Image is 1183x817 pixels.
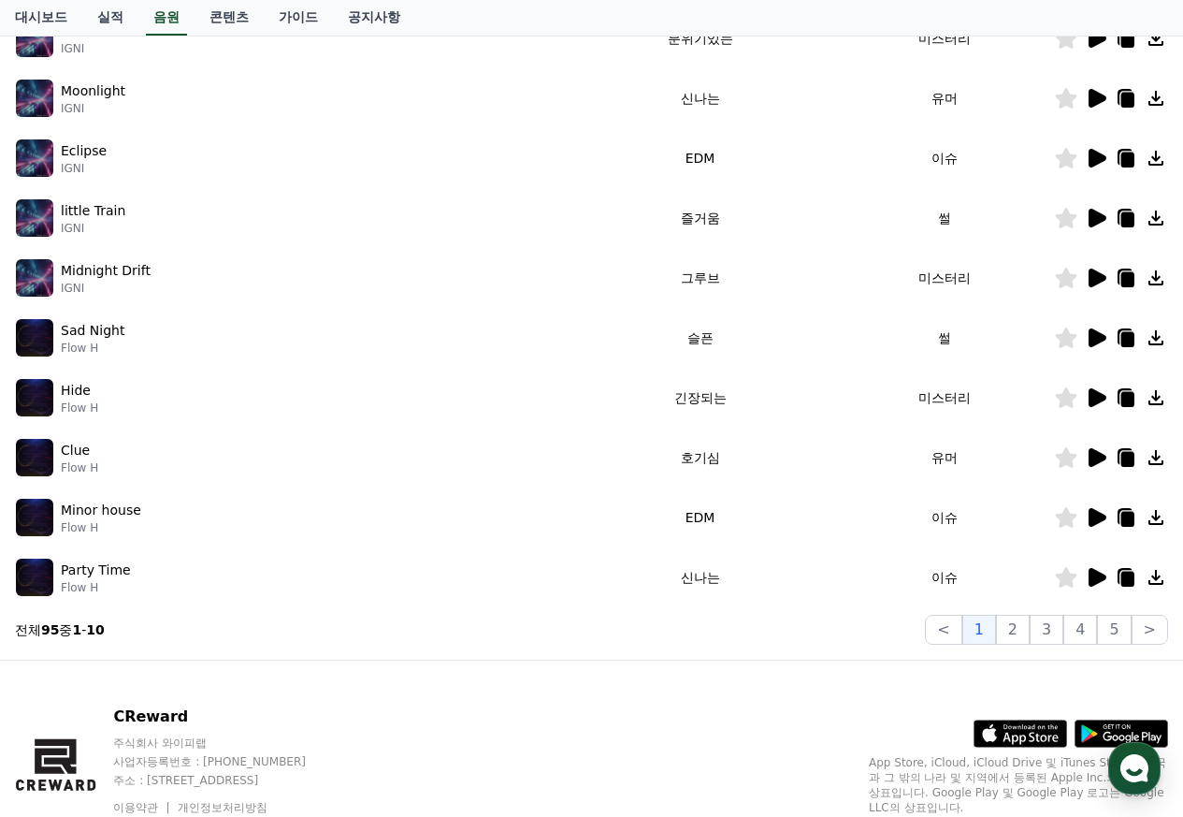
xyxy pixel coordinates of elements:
[61,580,131,595] p: Flow H
[835,547,1054,607] td: 이슈
[113,754,341,769] p: 사업자등록번호 : [PHONE_NUMBER]
[61,221,125,236] p: IGNI
[565,8,836,68] td: 분위기있는
[16,20,53,57] img: music
[61,460,98,475] p: Flow H
[1030,615,1063,645] button: 3
[16,559,53,596] img: music
[869,755,1168,815] p: App Store, iCloud, iCloud Drive 및 iTunes Store는 미국과 그 밖의 나라 및 지역에서 등록된 Apple Inc.의 서비스 상표입니다. Goo...
[565,68,836,128] td: 신나는
[61,321,124,341] p: Sad Night
[565,188,836,248] td: 즐거움
[835,428,1054,488] td: 유머
[16,259,53,297] img: music
[61,201,125,221] p: little Train
[565,368,836,428] td: 긴장되는
[565,428,836,488] td: 호기심
[6,593,123,640] a: 홈
[72,622,81,637] strong: 1
[565,248,836,308] td: 그루브
[61,501,141,520] p: Minor house
[1063,615,1097,645] button: 4
[16,499,53,536] img: music
[178,801,267,814] a: 개인정보처리방침
[1132,615,1168,645] button: >
[16,439,53,476] img: music
[1097,615,1131,645] button: 5
[835,308,1054,368] td: 썰
[289,621,311,636] span: 설정
[113,773,341,788] p: 주소 : [STREET_ADDRESS]
[41,622,59,637] strong: 95
[996,615,1030,645] button: 2
[61,81,125,101] p: Moonlight
[61,281,151,296] p: IGNI
[241,593,359,640] a: 설정
[835,188,1054,248] td: 썰
[61,441,90,460] p: Clue
[61,141,107,161] p: Eclipse
[16,319,53,357] img: music
[16,80,53,117] img: music
[565,488,836,547] td: EDM
[171,622,194,637] span: 대화
[16,199,53,237] img: music
[61,101,125,116] p: IGNI
[835,128,1054,188] td: 이슈
[16,379,53,416] img: music
[835,68,1054,128] td: 유머
[835,368,1054,428] td: 미스터리
[16,139,53,177] img: music
[113,801,172,814] a: 이용약관
[59,621,70,636] span: 홈
[835,248,1054,308] td: 미스터리
[123,593,241,640] a: 대화
[565,308,836,368] td: 슬픈
[61,381,91,401] p: Hide
[61,261,151,281] p: Midnight Drift
[61,41,125,56] p: IGNI
[113,736,341,751] p: 주식회사 와이피랩
[61,561,131,580] p: Party Time
[61,520,141,535] p: Flow H
[962,615,996,645] button: 1
[835,8,1054,68] td: 미스터리
[113,706,341,728] p: CReward
[61,161,107,176] p: IGNI
[565,128,836,188] td: EDM
[61,401,98,416] p: Flow H
[835,488,1054,547] td: 이슈
[565,547,836,607] td: 신나는
[15,620,105,639] p: 전체 중 -
[925,615,961,645] button: <
[86,622,104,637] strong: 10
[61,341,124,356] p: Flow H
